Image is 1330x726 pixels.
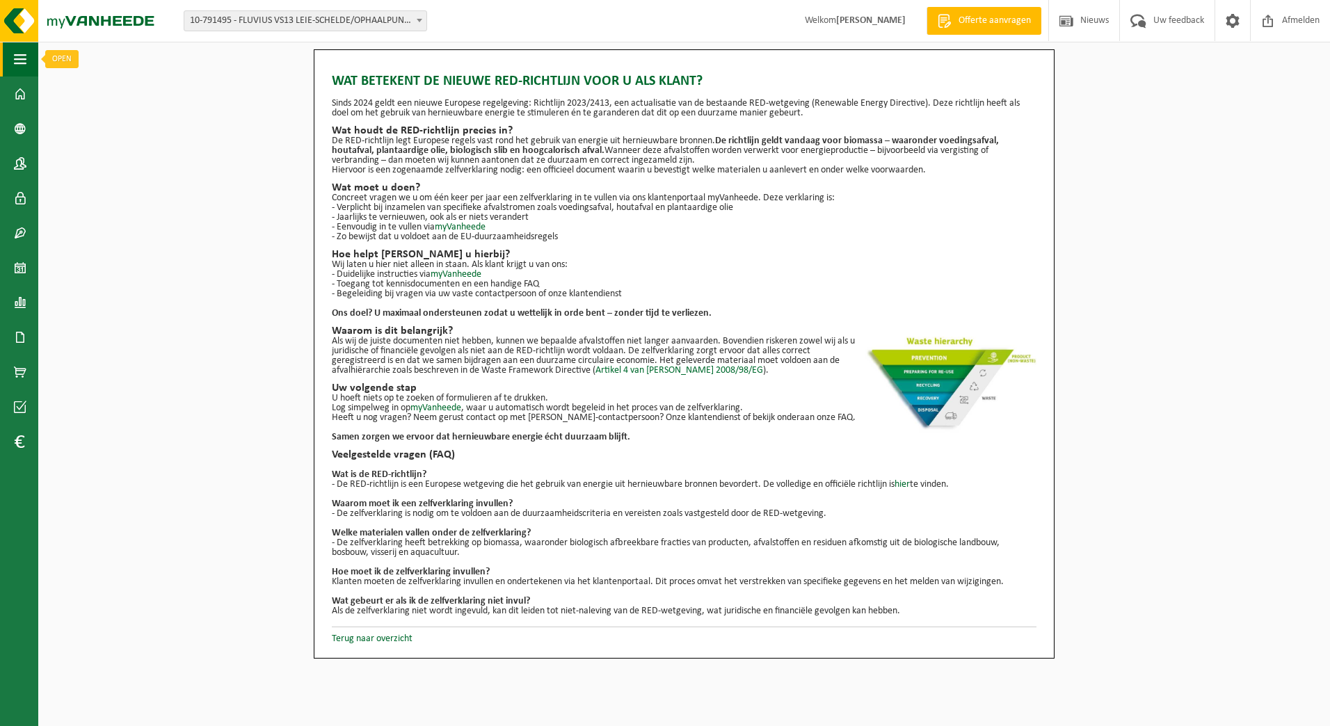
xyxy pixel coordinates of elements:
[332,449,1036,460] h2: Veelgestelde vragen (FAQ)
[332,577,1036,587] p: Klanten moeten de zelfverklaring invullen en ondertekenen via het klantenportaal. Dit proces omva...
[332,413,1036,423] p: Heeft u nog vragen? Neem gerust contact op met [PERSON_NAME]-contactpersoon? Onze klantendienst o...
[332,499,513,509] b: Waarom moet ik een zelfverklaring invullen?
[332,634,412,644] a: Terug naar overzicht
[332,469,426,480] b: Wat is de RED-richtlijn?
[332,337,1036,376] p: Als wij de juiste documenten niet hebben, kunnen we bepaalde afvalstoffen niet langer aanvaarden....
[332,325,1036,337] h2: Waarom is dit belangrijk?
[927,7,1041,35] a: Offerte aanvragen
[435,222,486,232] a: myVanheede
[836,15,906,26] strong: [PERSON_NAME]
[595,365,763,376] a: Artikel 4 van [PERSON_NAME] 2008/98/EG
[955,14,1034,28] span: Offerte aanvragen
[332,213,1036,223] p: - Jaarlijks te vernieuwen, ook als er niets verandert
[332,308,712,318] strong: Ons doel? U maximaal ondersteunen zodat u wettelijk in orde bent – zonder tijd te verliezen.
[332,166,1036,175] p: Hiervoor is een zogenaamde zelfverklaring nodig: een officieel document waarin u bevestigt welke ...
[332,289,1036,299] p: - Begeleiding bij vragen via uw vaste contactpersoon of onze klantendienst
[332,203,1036,213] p: - Verplicht bij inzamelen van specifieke afvalstromen zoals voedingsafval, houtafval en plantaard...
[332,509,1036,519] p: - De zelfverklaring is nodig om te voldoen aan de duurzaamheidscriteria en vereisten zoals vastge...
[332,280,1036,289] p: - Toegang tot kennisdocumenten en een handige FAQ
[332,193,1036,203] p: Concreet vragen we u om één keer per jaar een zelfverklaring in te vullen via ons klantenportaal ...
[332,136,999,156] strong: De richtlijn geldt vandaag voor biomassa – waaronder voedingsafval, houtafval, plantaardige olie,...
[332,480,1036,490] p: - De RED-richtlijn is een Europese wetgeving die het gebruik van energie uit hernieuwbare bronnen...
[184,10,427,31] span: 10-791495 - FLUVIUS VS13 LEIE-SCHELDE/OPHAALPUNT OUDENAARDE - LEUPEGEM
[332,382,1036,394] h2: Uw volgende stap
[332,71,703,92] span: Wat betekent de nieuwe RED-richtlijn voor u als klant?
[332,249,1036,260] h2: Hoe helpt [PERSON_NAME] u hierbij?
[431,269,481,280] a: myVanheede
[332,606,1036,616] p: Als de zelfverklaring niet wordt ingevuld, kan dit leiden tot niet-naleving van de RED-wetgeving,...
[895,479,910,490] a: hier
[332,432,630,442] b: Samen zorgen we ervoor dat hernieuwbare energie écht duurzaam blijft.
[332,136,1036,166] p: De RED-richtlijn legt Europese regels vast rond het gebruik van energie uit hernieuwbare bronnen....
[332,260,1036,270] p: Wij laten u hier niet alleen in staan. Als klant krijgt u van ons:
[332,528,531,538] b: Welke materialen vallen onder de zelfverklaring?
[332,182,1036,193] h2: Wat moet u doen?
[332,567,490,577] b: Hoe moet ik de zelfverklaring invullen?
[332,270,1036,280] p: - Duidelijke instructies via
[332,232,1036,242] p: - Zo bewijst dat u voldoet aan de EU-duurzaamheidsregels
[410,403,461,413] a: myVanheede
[332,99,1036,118] p: Sinds 2024 geldt een nieuwe Europese regelgeving: Richtlijn 2023/2413, een actualisatie van de be...
[184,11,426,31] span: 10-791495 - FLUVIUS VS13 LEIE-SCHELDE/OPHAALPUNT OUDENAARDE - LEUPEGEM
[332,596,530,606] b: Wat gebeurt er als ik de zelfverklaring niet invul?
[332,538,1036,558] p: - De zelfverklaring heeft betrekking op biomassa, waaronder biologisch afbreekbare fracties van p...
[332,125,1036,136] h2: Wat houdt de RED-richtlijn precies in?
[332,394,1036,413] p: U hoeft niets op te zoeken of formulieren af te drukken. Log simpelweg in op , waar u automatisch...
[332,223,1036,232] p: - Eenvoudig in te vullen via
